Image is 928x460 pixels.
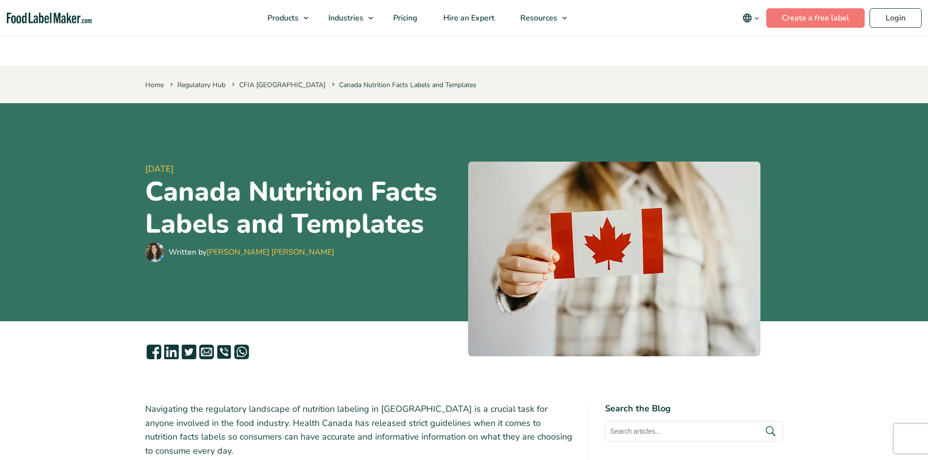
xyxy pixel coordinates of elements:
h1: Canada Nutrition Facts Labels and Templates [145,176,460,240]
a: Home [145,80,164,90]
div: Written by [169,246,334,258]
a: Create a free label [766,8,865,28]
h4: Search the Blog [605,402,783,415]
a: Login [870,8,922,28]
p: Navigating the regulatory landscape of nutrition labeling in [GEOGRAPHIC_DATA] is a crucial task ... [145,402,574,458]
span: Resources [517,13,558,23]
img: Maria Abi Hanna - Food Label Maker [145,242,165,262]
input: Search articles... [605,421,783,442]
span: Products [265,13,300,23]
a: Regulatory Hub [177,80,226,90]
span: Canada Nutrition Facts Labels and Templates [330,80,476,90]
span: Pricing [390,13,418,23]
span: Industries [325,13,364,23]
span: Hire an Expert [440,13,495,23]
a: [PERSON_NAME] [PERSON_NAME] [207,247,334,258]
a: CFIA [GEOGRAPHIC_DATA] [239,80,325,90]
span: [DATE] [145,163,460,176]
